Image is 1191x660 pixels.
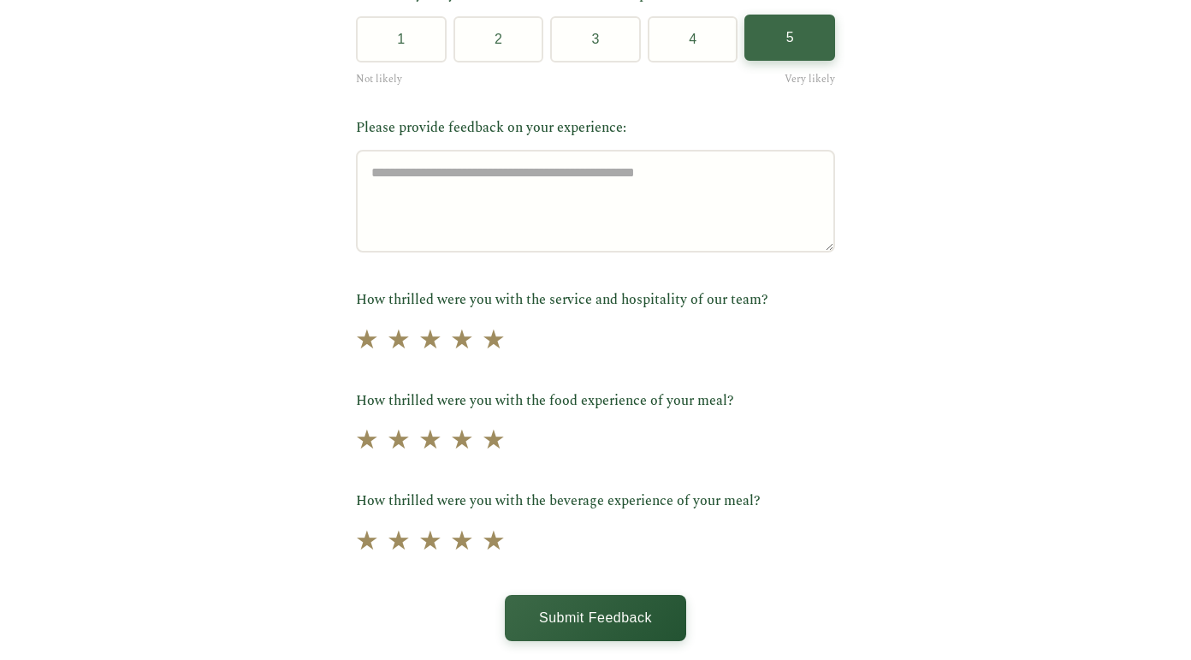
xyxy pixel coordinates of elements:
span: ★ [387,319,411,361]
span: ★ [355,420,379,462]
button: 2 [453,16,544,62]
span: ★ [450,420,474,462]
button: Submit Feedback [505,595,686,641]
span: ★ [418,319,442,361]
button: 1 [356,16,447,62]
button: 5 [744,15,835,61]
label: How thrilled were you with the service and hospitality of our team? [356,289,835,312]
button: 4 [648,16,738,62]
span: ★ [355,319,379,361]
span: ★ [418,520,442,562]
label: How thrilled were you with the beverage experience of your meal? [356,491,835,513]
span: Not likely [356,71,402,87]
span: ★ [418,420,442,462]
span: ★ [355,520,379,562]
span: ★ [482,520,506,562]
span: ★ [482,319,506,361]
button: 3 [550,16,641,62]
label: Please provide feedback on your experience: [356,117,835,140]
span: ★ [450,520,474,562]
span: ★ [450,319,474,361]
span: ★ [482,420,506,462]
label: How thrilled were you with the food experience of your meal? [356,390,835,413]
span: ★ [387,520,411,562]
span: ★ [387,420,411,462]
span: Very likely [785,71,835,87]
